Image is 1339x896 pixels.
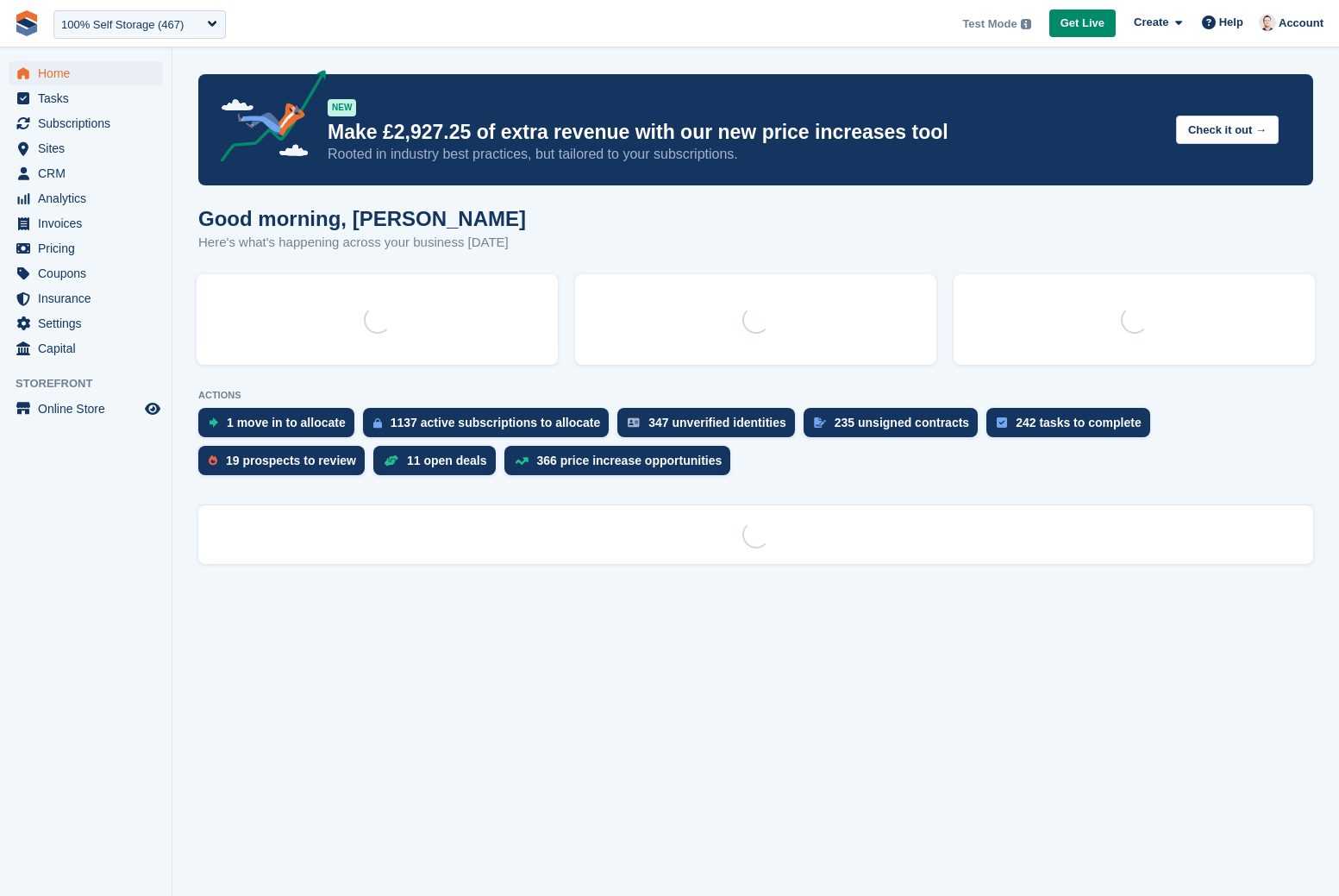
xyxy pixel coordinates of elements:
[373,417,382,429] img: active_subscription_to_allocate_icon-d502201f5373d7db506a760aba3b589e785aa758c864c3986d89f69b8ff3...
[38,111,141,135] span: Subscriptions
[9,61,163,85] a: menu
[9,286,163,310] a: menu
[962,16,1017,33] span: Test Mode
[9,236,163,260] a: menu
[1016,416,1142,429] div: 242 tasks to complete
[198,233,526,253] p: Here's what's happening across your business [DATE]
[1021,19,1031,29] img: icon-info-grey-7440780725fd019a000dd9b08b2336e03edf1995a4989e88bcd33f0948082b44.svg
[209,417,218,428] img: move_ins_to_allocate_icon-fdf77a2bb77ea45bf5b3d319d69a93e2d87916cf1d5bf7949dd705db3b84f3ca.svg
[38,86,141,110] span: Tasks
[61,16,184,34] div: 100% Self Storage (467)
[38,136,141,160] span: Sites
[1219,14,1243,31] span: Help
[38,311,141,335] span: Settings
[391,416,601,429] div: 1137 active subscriptions to allocate
[226,454,356,467] div: 19 prospects to review
[209,455,217,466] img: prospect-51fa495bee0391a8d652442698ab0144808aea92771e9ea1ae160a38d050c398.svg
[9,261,163,285] a: menu
[9,136,163,160] a: menu
[328,99,356,116] div: NEW
[1061,15,1104,32] span: Get Live
[1134,14,1168,31] span: Create
[38,236,141,260] span: Pricing
[38,61,141,85] span: Home
[9,311,163,335] a: menu
[38,336,141,360] span: Capital
[804,408,986,446] a: 235 unsigned contracts
[9,211,163,235] a: menu
[14,10,40,36] img: stora-icon-8386f47178a22dfd0bd8f6a31ec36ba5ce8667c1dd55bd0f319d3a0aa187defe.svg
[328,120,1162,145] p: Make £2,927.25 of extra revenue with our new price increases tool
[38,211,141,235] span: Invoices
[16,375,172,392] span: Storefront
[9,336,163,360] a: menu
[997,417,1007,428] img: task-75834270c22a3079a89374b754ae025e5fb1db73e45f91037f5363f120a921f8.svg
[814,417,826,428] img: contract_signature_icon-13c848040528278c33f63329250d36e43548de30e8caae1d1a13099fd9432cc5.svg
[515,457,529,465] img: price_increase_opportunities-93ffe204e8149a01c8c9dc8f82e8f89637d9d84a8eef4429ea346261dce0b2c0.svg
[1176,116,1279,144] button: Check it out →
[38,161,141,185] span: CRM
[206,70,327,168] img: price-adjustments-announcement-icon-8257ccfd72463d97f412b2fc003d46551f7dbcb40ab6d574587a9cd5c0d94...
[1259,14,1276,31] img: Jeff Knox
[363,408,618,446] a: 1137 active subscriptions to allocate
[9,111,163,135] a: menu
[328,145,1162,164] p: Rooted in industry best practices, but tailored to your subscriptions.
[198,390,1313,401] p: ACTIONS
[38,286,141,310] span: Insurance
[537,454,723,467] div: 366 price increase opportunities
[835,416,969,429] div: 235 unsigned contracts
[142,398,163,419] a: Preview store
[9,186,163,210] a: menu
[384,454,398,467] img: deal-1b604bf984904fb50ccaf53a9ad4b4a5d6e5aea283cecdc64d6e3604feb123c2.svg
[1049,9,1116,38] a: Get Live
[198,446,373,484] a: 19 prospects to review
[38,397,141,421] span: Online Store
[648,416,786,429] div: 347 unverified identities
[617,408,804,446] a: 347 unverified identities
[504,446,740,484] a: 366 price increase opportunities
[38,186,141,210] span: Analytics
[9,86,163,110] a: menu
[198,207,526,230] h1: Good morning, [PERSON_NAME]
[407,454,487,467] div: 11 open deals
[9,397,163,421] a: menu
[373,446,504,484] a: 11 open deals
[986,408,1159,446] a: 242 tasks to complete
[198,408,363,446] a: 1 move in to allocate
[9,161,163,185] a: menu
[1279,15,1323,32] span: Account
[38,261,141,285] span: Coupons
[628,417,640,428] img: verify_identity-adf6edd0f0f0b5bbfe63781bf79b02c33cf7c696d77639b501bdc392416b5a36.svg
[227,416,346,429] div: 1 move in to allocate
